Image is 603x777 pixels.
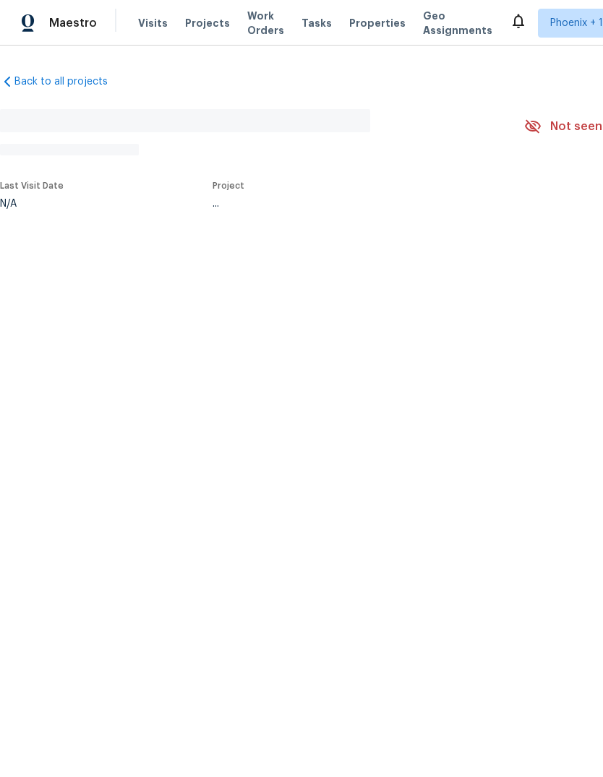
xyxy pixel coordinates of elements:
span: Geo Assignments [423,9,492,38]
div: ... [213,199,490,209]
span: Work Orders [247,9,284,38]
span: Projects [185,16,230,30]
span: Project [213,181,244,190]
span: Properties [349,16,406,30]
span: Visits [138,16,168,30]
span: Maestro [49,16,97,30]
span: Tasks [301,18,332,28]
span: Phoenix + 1 [550,16,603,30]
